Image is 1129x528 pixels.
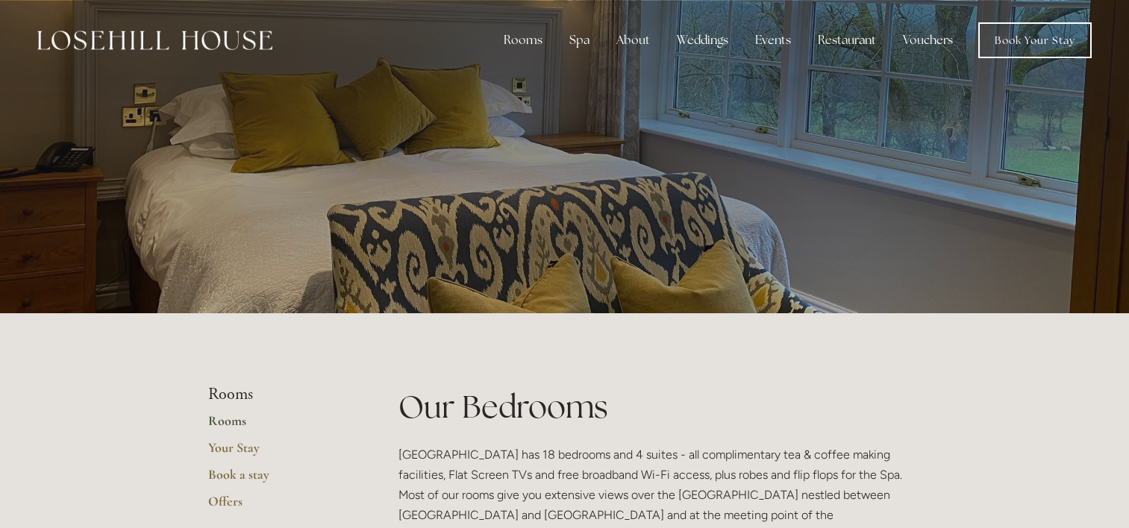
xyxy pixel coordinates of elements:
[398,385,922,429] h1: Our Bedrooms
[208,466,351,493] a: Book a stay
[208,439,351,466] a: Your Stay
[891,25,965,55] a: Vouchers
[208,385,351,404] li: Rooms
[208,412,351,439] a: Rooms
[604,25,662,55] div: About
[665,25,740,55] div: Weddings
[37,31,272,50] img: Losehill House
[557,25,601,55] div: Spa
[208,493,351,520] a: Offers
[492,25,554,55] div: Rooms
[806,25,888,55] div: Restaurant
[743,25,803,55] div: Events
[978,22,1092,58] a: Book Your Stay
